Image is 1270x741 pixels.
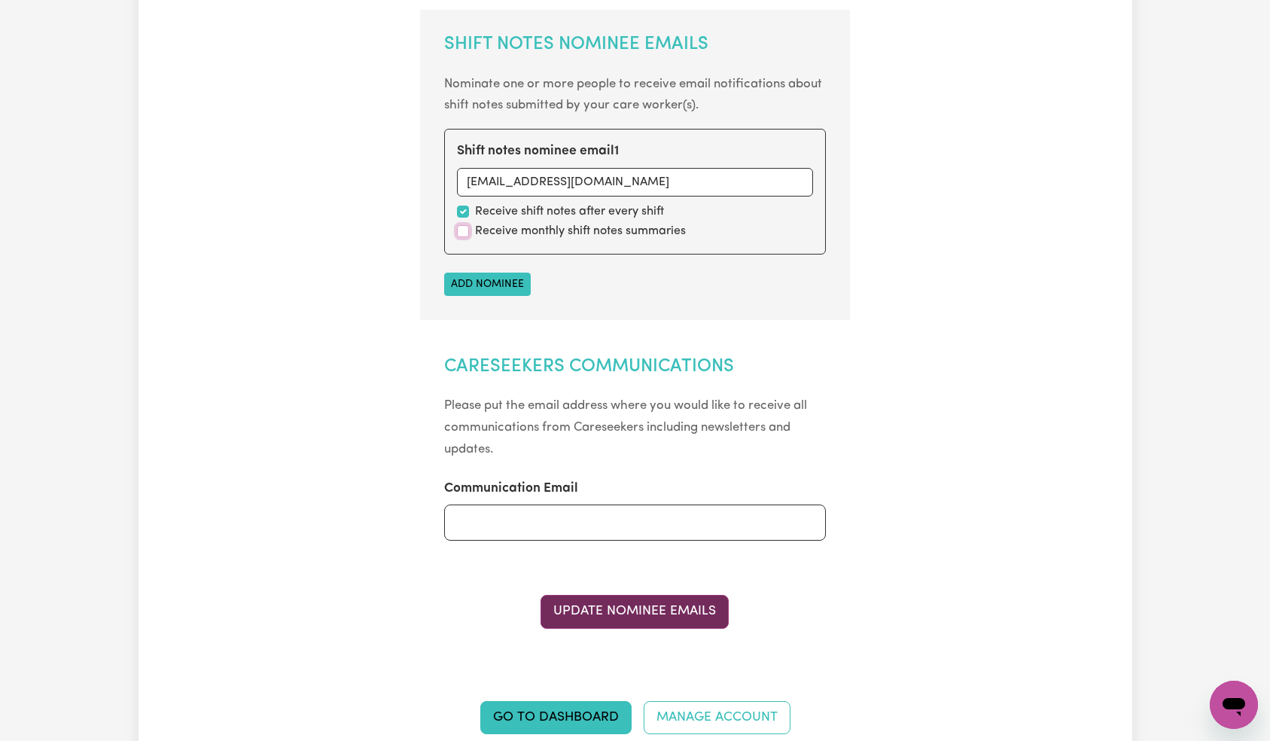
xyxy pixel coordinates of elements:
small: Please put the email address where you would like to receive all communications from Careseekers ... [444,399,807,456]
h2: Shift Notes Nominee Emails [444,34,826,56]
small: Nominate one or more people to receive email notifications about shift notes submitted by your ca... [444,78,822,112]
label: Receive shift notes after every shift [475,203,664,221]
a: Go to Dashboard [480,701,632,734]
label: Communication Email [444,479,578,499]
h2: Careseekers Communications [444,356,826,378]
label: Shift notes nominee email 1 [457,142,619,161]
button: Add nominee [444,273,531,296]
iframe: Button to launch messaging window [1210,681,1258,729]
button: Update Nominee Emails [541,595,729,628]
a: Manage Account [644,701,790,734]
label: Receive monthly shift notes summaries [475,222,686,240]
